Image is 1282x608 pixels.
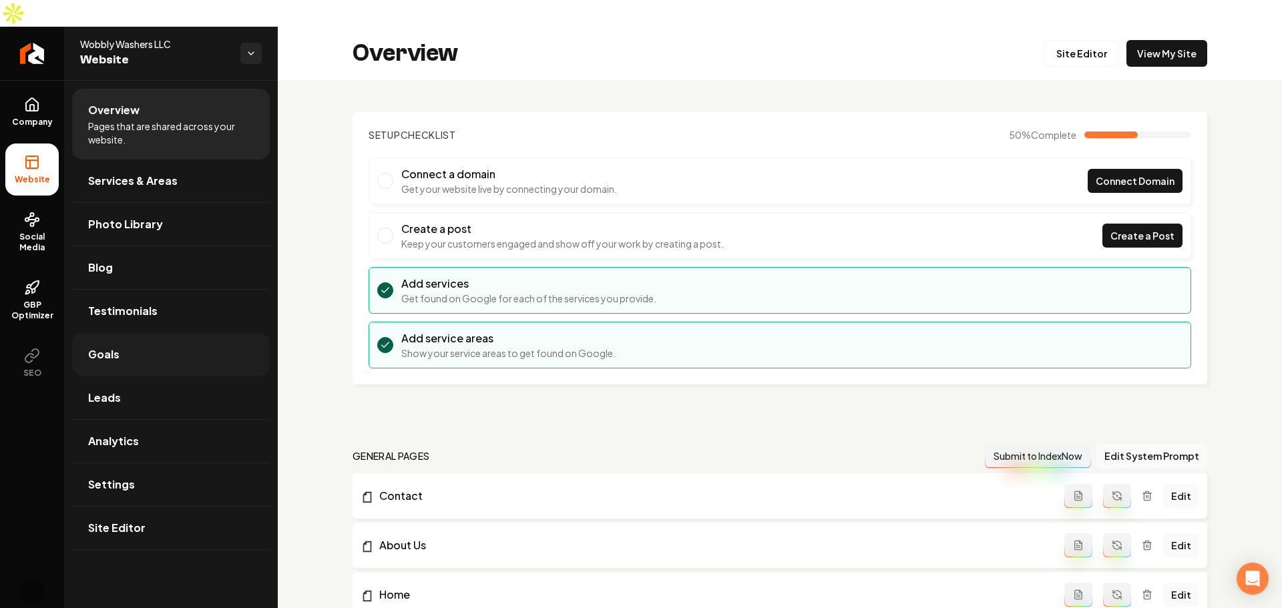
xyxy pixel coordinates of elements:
[353,40,458,67] h2: Overview
[401,346,616,360] p: Show your service areas to get found on Google.
[72,160,270,202] a: Services & Areas
[1126,40,1207,67] a: View My Site
[88,477,135,493] span: Settings
[18,368,47,378] span: SEO
[353,449,430,463] h2: general pages
[19,579,45,605] button: Open user button
[985,444,1091,468] button: Submit to IndexNow
[1096,174,1174,188] span: Connect Domain
[1110,229,1174,243] span: Create a Post
[5,201,59,264] a: Social Media
[5,337,59,389] button: SEO
[1237,563,1269,595] div: Open Intercom Messenger
[1009,128,1076,141] span: 50 %
[88,102,140,118] span: Overview
[369,128,456,141] h2: Checklist
[88,433,139,449] span: Analytics
[1163,533,1199,557] a: Edit
[72,290,270,332] a: Testimonials
[72,420,270,463] a: Analytics
[1045,40,1118,67] a: Site Editor
[88,346,120,362] span: Goals
[1064,583,1092,607] button: Add admin page prompt
[9,174,55,185] span: Website
[72,246,270,289] a: Blog
[361,537,1064,553] a: About Us
[401,166,617,182] h3: Connect a domain
[5,232,59,253] span: Social Media
[72,203,270,246] a: Photo Library
[72,507,270,549] a: Site Editor
[88,390,121,406] span: Leads
[72,333,270,376] a: Goals
[88,119,254,146] span: Pages that are shared across your website.
[1102,224,1183,248] a: Create a Post
[72,463,270,506] a: Settings
[72,376,270,419] a: Leads
[401,330,616,346] h3: Add service areas
[80,51,230,69] span: Website
[88,173,178,189] span: Services & Areas
[361,587,1064,603] a: Home
[7,117,58,127] span: Company
[1096,444,1207,468] button: Edit System Prompt
[19,579,45,605] img: Sagar Soni
[20,43,45,64] img: Rebolt Logo
[1163,583,1199,607] a: Edit
[88,260,113,276] span: Blog
[1064,484,1092,508] button: Add admin page prompt
[88,216,163,232] span: Photo Library
[361,488,1064,504] a: Contact
[401,221,724,237] h3: Create a post
[369,129,401,141] span: Setup
[401,276,656,292] h3: Add services
[80,37,230,51] span: Wobbly Washers LLC
[401,182,617,196] p: Get your website live by connecting your domain.
[1088,169,1183,193] a: Connect Domain
[1031,129,1076,141] span: Complete
[5,86,59,138] a: Company
[5,300,59,321] span: GBP Optimizer
[88,520,146,536] span: Site Editor
[1163,484,1199,508] a: Edit
[88,303,158,319] span: Testimonials
[1064,533,1092,557] button: Add admin page prompt
[401,237,724,250] p: Keep your customers engaged and show off your work by creating a post.
[5,269,59,332] a: GBP Optimizer
[401,292,656,305] p: Get found on Google for each of the services you provide.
